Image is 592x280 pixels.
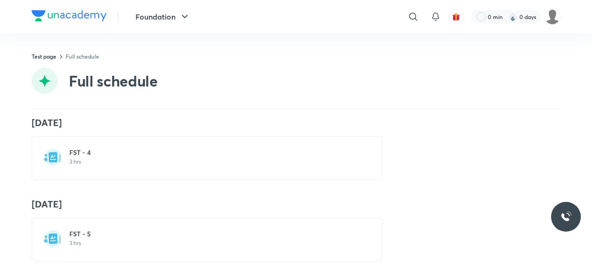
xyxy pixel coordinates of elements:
[69,229,356,239] h6: FST - 5
[560,211,572,222] img: ttu
[32,53,56,60] a: Test page
[449,9,464,24] button: avatar
[43,229,62,248] img: test
[32,10,107,24] a: Company Logo
[69,158,356,166] p: 3 hrs
[43,148,62,167] img: test
[545,9,560,25] img: Saarush Gupta
[32,117,560,129] h4: [DATE]
[69,240,356,247] p: 3 hrs
[32,198,560,210] h4: [DATE]
[69,148,356,157] h6: FST - 4
[69,72,158,90] h2: Full schedule
[66,53,99,60] a: Full schedule
[452,13,460,21] img: avatar
[508,12,518,21] img: streak
[130,7,196,26] button: Foundation
[32,10,107,21] img: Company Logo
